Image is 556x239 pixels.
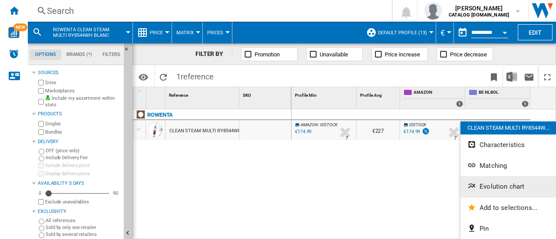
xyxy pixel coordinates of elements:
[460,197,556,218] button: Add to selections...
[480,183,524,190] span: Evolution chart
[460,155,556,176] button: Matching
[480,204,537,212] span: Add to selections...
[460,218,556,239] button: Pin...
[480,162,507,170] span: Matching
[480,141,525,149] span: Characteristics
[460,121,556,134] div: CLEAN STEAM MULTI RY8544W...
[480,225,489,232] span: Pin
[460,134,556,155] button: Characteristics
[460,176,556,197] button: Evolution chart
